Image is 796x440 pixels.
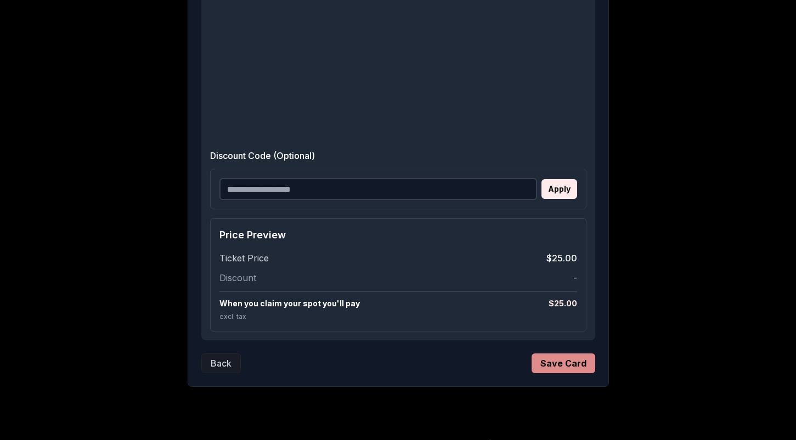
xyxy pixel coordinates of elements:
h4: Price Preview [219,227,577,243]
button: Save Card [532,353,595,373]
span: When you claim your spot you'll pay [219,298,360,309]
span: Ticket Price [219,252,269,265]
span: excl. tax [219,312,246,321]
span: Discount [219,271,256,284]
button: Apply [541,179,577,199]
label: Discount Code (Optional) [210,149,586,162]
span: $ 25.00 [549,298,577,309]
span: $25.00 [546,252,577,265]
span: - [573,271,577,284]
button: Back [201,353,241,373]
